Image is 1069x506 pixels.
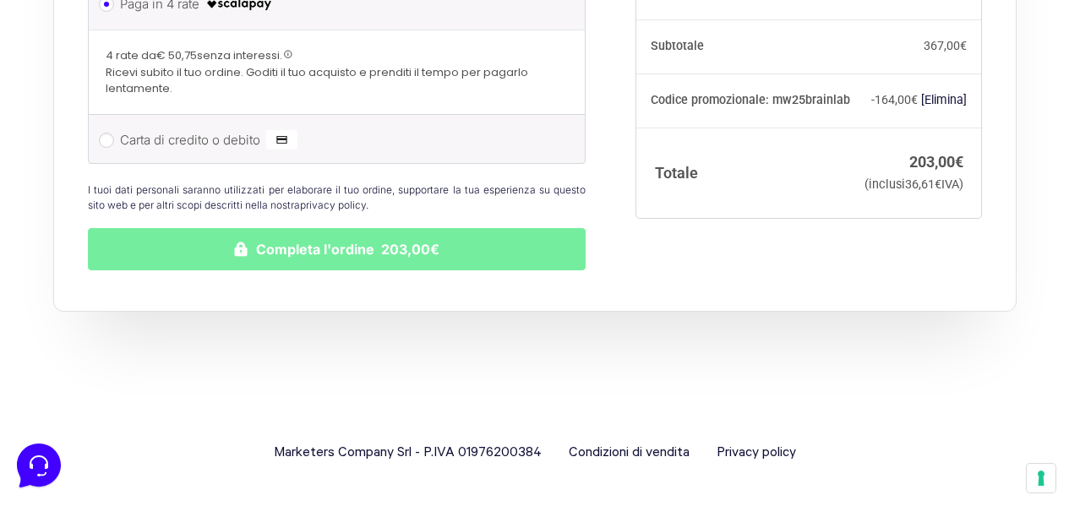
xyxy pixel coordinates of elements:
[145,374,194,389] p: Messages
[88,182,586,213] p: I tuoi dati personali saranno utilizzati per elaborare il tuo ordine, supportare la tua esperienz...
[262,374,284,389] p: Help
[955,153,963,171] span: €
[960,40,967,53] span: €
[27,169,311,203] button: Start a Conversation
[717,442,796,465] a: Privacy policy
[14,14,284,68] h2: Hello from Marketers 👋
[117,351,221,389] button: Messages
[51,374,79,389] p: Home
[852,74,982,128] td: -
[274,442,542,465] span: Marketers Company Srl - P.IVA 01976200384
[54,122,88,155] img: dark
[88,228,586,270] button: Completa l'ordine 203,00€
[875,93,918,106] span: 164,00
[569,442,690,465] a: Condizioni di vendita
[120,128,548,153] label: Carta di credito o debito
[14,440,64,491] iframe: Customerly Messenger Launcher
[122,179,237,193] span: Start a Conversation
[27,95,137,108] span: Your Conversations
[636,20,852,74] th: Subtotale
[909,153,963,171] bdi: 203,00
[300,199,366,211] a: privacy policy
[911,93,918,106] span: €
[864,177,963,192] small: (inclusi IVA)
[636,128,852,218] th: Totale
[924,40,967,53] bdi: 367,00
[81,122,115,155] img: dark
[210,237,311,250] a: Open Help Center
[905,177,941,192] span: 36,61
[14,351,117,389] button: Home
[636,74,852,128] th: Codice promozionale: mw25brainlab
[1027,464,1055,492] button: Le tue preferenze relative al consenso per le tecnologie di tracciamento
[935,177,941,192] span: €
[27,122,61,155] img: dark
[266,130,297,150] img: Carta di credito o debito
[27,237,115,250] span: Find an Answer
[921,93,967,106] a: Rimuovi il codice promozionale mw25brainlab
[38,273,276,290] input: Search for an Article...
[221,351,325,389] button: Help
